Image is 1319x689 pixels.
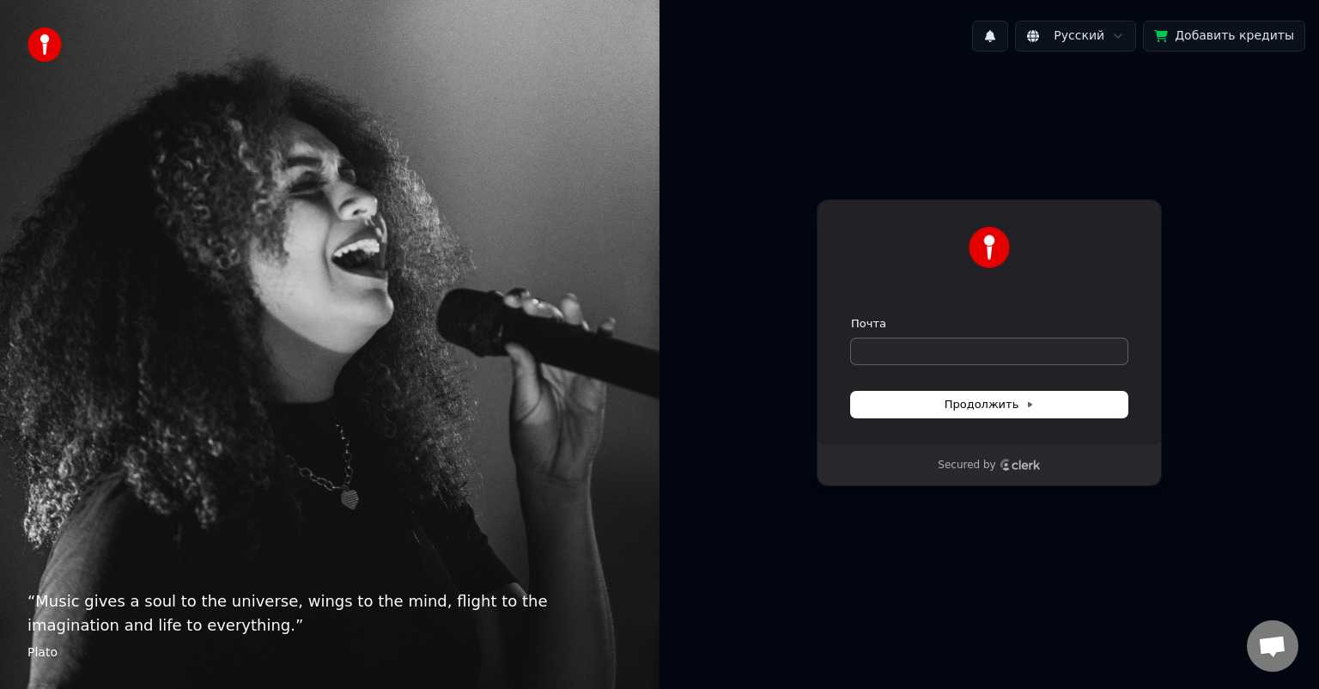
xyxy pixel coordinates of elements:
a: Открытый чат [1247,620,1298,672]
img: youka [27,27,62,62]
button: Добавить кредиты [1143,21,1305,52]
p: Secured by [938,459,995,473]
button: Продолжить [851,392,1128,418]
p: “ Music gives a soul to the universe, wings to the mind, flight to the imagination and life to ev... [27,589,632,637]
img: Youka [969,227,1010,268]
label: Почта [851,316,886,332]
a: Clerk logo [1000,459,1041,471]
footer: Plato [27,644,632,662]
span: Продолжить [945,397,1035,412]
